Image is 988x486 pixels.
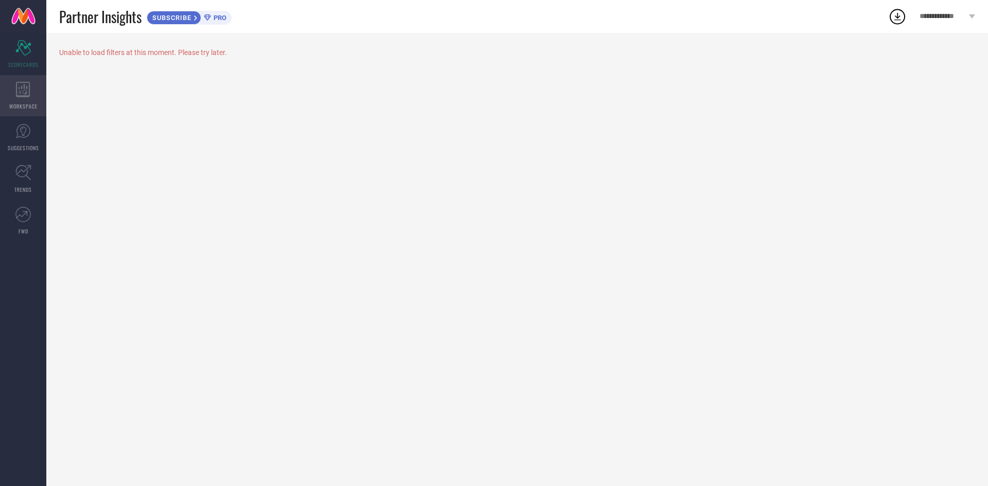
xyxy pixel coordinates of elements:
span: SCORECARDS [8,61,39,68]
div: Unable to load filters at this moment. Please try later. [59,48,975,57]
span: SUGGESTIONS [8,144,39,152]
span: FWD [19,227,28,235]
span: WORKSPACE [9,102,38,110]
span: TRENDS [14,186,32,193]
a: SUBSCRIBEPRO [147,8,232,25]
span: PRO [211,14,226,22]
span: Partner Insights [59,6,142,27]
span: SUBSCRIBE [147,14,194,22]
div: Open download list [888,7,907,26]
